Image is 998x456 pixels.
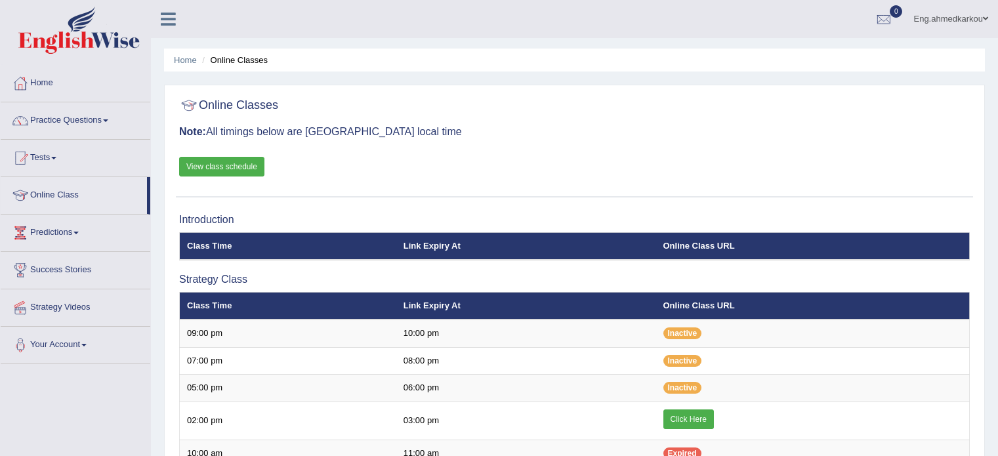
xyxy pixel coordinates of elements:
[1,102,150,135] a: Practice Questions
[179,126,970,138] h3: All timings below are [GEOGRAPHIC_DATA] local time
[1,215,150,247] a: Predictions
[663,409,714,429] a: Click Here
[179,96,278,115] h2: Online Classes
[1,65,150,98] a: Home
[1,327,150,360] a: Your Account
[180,292,396,320] th: Class Time
[1,177,147,210] a: Online Class
[656,292,970,320] th: Online Class URL
[179,126,206,137] b: Note:
[890,5,903,18] span: 0
[180,320,396,347] td: 09:00 pm
[180,232,396,260] th: Class Time
[179,214,970,226] h3: Introduction
[396,375,656,402] td: 06:00 pm
[179,274,970,285] h3: Strategy Class
[180,402,396,440] td: 02:00 pm
[396,292,656,320] th: Link Expiry At
[1,289,150,322] a: Strategy Videos
[663,327,702,339] span: Inactive
[663,382,702,394] span: Inactive
[656,232,970,260] th: Online Class URL
[180,347,396,375] td: 07:00 pm
[396,232,656,260] th: Link Expiry At
[179,157,264,176] a: View class schedule
[396,320,656,347] td: 10:00 pm
[663,355,702,367] span: Inactive
[1,252,150,285] a: Success Stories
[396,347,656,375] td: 08:00 pm
[180,375,396,402] td: 05:00 pm
[174,55,197,65] a: Home
[199,54,268,66] li: Online Classes
[1,140,150,173] a: Tests
[396,402,656,440] td: 03:00 pm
